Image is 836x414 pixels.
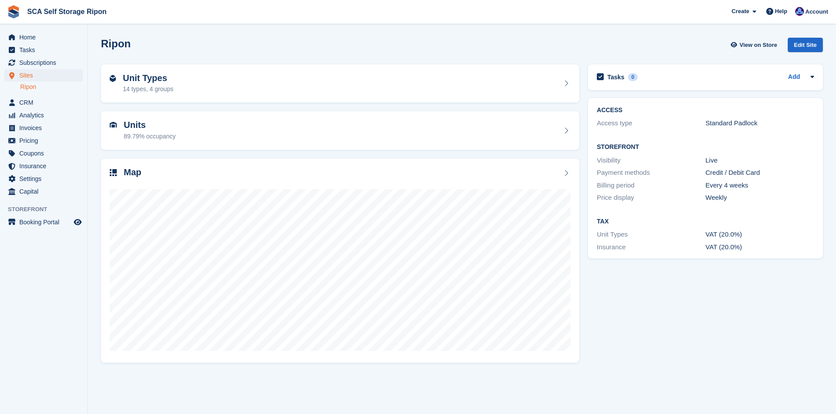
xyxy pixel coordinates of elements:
[19,109,72,121] span: Analytics
[101,38,131,50] h2: Ripon
[4,44,83,56] a: menu
[19,160,72,172] span: Insurance
[8,205,87,214] span: Storefront
[124,132,176,141] div: 89.79% occupancy
[20,83,83,91] a: Ripon
[597,144,814,151] h2: Storefront
[110,122,117,128] img: unit-icn-7be61d7bf1b0ce9d3e12c5938cc71ed9869f7b940bace4675aadf7bd6d80202e.svg
[4,96,83,109] a: menu
[4,57,83,69] a: menu
[24,4,110,19] a: SCA Self Storage Ripon
[706,193,814,203] div: Weekly
[788,38,823,52] div: Edit Site
[110,75,116,82] img: unit-type-icn-2b2737a686de81e16bb02015468b77c625bbabd49415b5ef34ead5e3b44a266d.svg
[19,57,72,69] span: Subscriptions
[788,72,800,82] a: Add
[597,193,705,203] div: Price display
[732,7,749,16] span: Create
[597,118,705,128] div: Access type
[19,69,72,81] span: Sites
[124,167,141,177] h2: Map
[19,96,72,109] span: CRM
[72,217,83,227] a: Preview store
[101,159,579,363] a: Map
[4,216,83,228] a: menu
[607,73,624,81] h2: Tasks
[110,169,117,176] img: map-icn-33ee37083ee616e46c38cad1a60f524a97daa1e2b2c8c0bc3eb3415660979fc1.svg
[124,120,176,130] h2: Units
[597,156,705,166] div: Visibility
[123,85,173,94] div: 14 types, 4 groups
[805,7,828,16] span: Account
[4,185,83,198] a: menu
[4,109,83,121] a: menu
[706,156,814,166] div: Live
[19,134,72,147] span: Pricing
[739,41,777,50] span: View on Store
[4,147,83,159] a: menu
[4,160,83,172] a: menu
[628,73,638,81] div: 0
[597,168,705,178] div: Payment methods
[123,73,173,83] h2: Unit Types
[101,64,579,103] a: Unit Types 14 types, 4 groups
[729,38,781,52] a: View on Store
[597,180,705,191] div: Billing period
[706,118,814,128] div: Standard Padlock
[4,69,83,81] a: menu
[597,107,814,114] h2: ACCESS
[19,185,72,198] span: Capital
[706,168,814,178] div: Credit / Debit Card
[19,147,72,159] span: Coupons
[7,5,20,18] img: stora-icon-8386f47178a22dfd0bd8f6a31ec36ba5ce8667c1dd55bd0f319d3a0aa187defe.svg
[4,173,83,185] a: menu
[706,230,814,240] div: VAT (20.0%)
[795,7,804,16] img: Sarah Race
[4,31,83,43] a: menu
[597,242,705,252] div: Insurance
[597,218,814,225] h2: Tax
[4,134,83,147] a: menu
[19,173,72,185] span: Settings
[19,122,72,134] span: Invoices
[4,122,83,134] a: menu
[19,216,72,228] span: Booking Portal
[101,111,579,150] a: Units 89.79% occupancy
[788,38,823,56] a: Edit Site
[597,230,705,240] div: Unit Types
[775,7,787,16] span: Help
[19,31,72,43] span: Home
[706,180,814,191] div: Every 4 weeks
[19,44,72,56] span: Tasks
[706,242,814,252] div: VAT (20.0%)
